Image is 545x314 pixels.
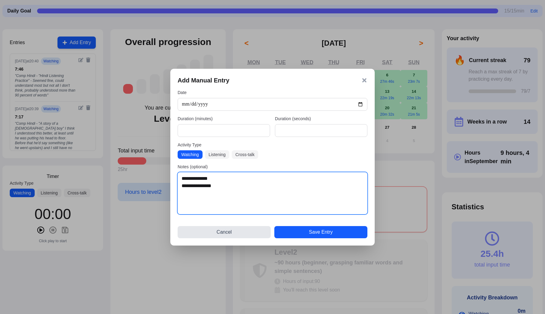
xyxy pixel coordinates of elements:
[178,226,271,238] button: Cancel
[178,150,203,159] button: Watching
[178,164,367,170] label: Notes (optional)
[178,116,270,122] label: Duration (minutes)
[274,226,367,238] button: Save Entry
[178,142,367,148] label: Activity Type
[205,150,229,159] button: Listening
[178,89,367,96] label: Date
[232,150,258,159] button: Cross-talk
[275,116,367,122] label: Duration (seconds)
[178,76,229,85] h3: Add Manual Entry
